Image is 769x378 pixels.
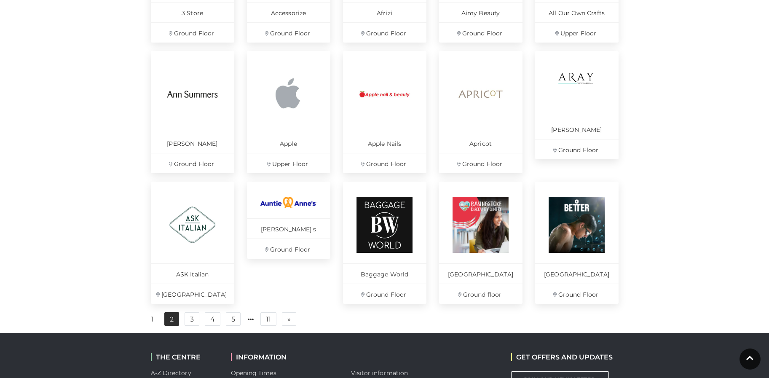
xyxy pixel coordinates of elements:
[343,153,426,173] p: Ground Floor
[439,284,522,304] p: Ground floor
[151,353,218,361] h2: THE CENTRE
[247,22,330,43] p: Ground Floor
[343,2,426,22] p: Afrizi
[535,51,619,159] a: [PERSON_NAME] Ground Floor
[146,313,159,326] a: 1
[164,312,179,326] a: 2
[343,263,426,284] p: Baggage World
[247,239,330,259] p: Ground Floor
[247,153,330,173] p: Upper Floor
[511,353,613,361] h2: GET OFFERS AND UPDATES
[151,133,234,153] p: [PERSON_NAME]
[535,2,619,22] p: All Our Own Crafts
[535,22,619,43] p: Upper Floor
[282,312,296,326] a: Next
[535,119,619,139] p: [PERSON_NAME]
[151,284,234,304] p: [GEOGRAPHIC_DATA]
[535,139,619,159] p: Ground Floor
[231,369,276,377] a: Opening Times
[343,51,426,173] a: Apple Nails Ground Floor
[535,284,619,304] p: Ground Floor
[185,312,199,326] a: 3
[439,263,522,284] p: [GEOGRAPHIC_DATA]
[439,153,522,173] p: Ground Floor
[343,22,426,43] p: Ground Floor
[247,51,330,173] a: Apple Upper Floor
[439,51,522,173] a: Apricot Ground Floor
[343,182,426,304] a: Baggage World Ground Floor
[151,263,234,284] p: ASK Italian
[247,2,330,22] p: Accessorize
[439,2,522,22] p: Aimy Beauty
[247,182,330,259] a: [PERSON_NAME]'s Ground Floor
[260,312,276,326] a: 11
[226,312,241,326] a: 5
[151,22,234,43] p: Ground Floor
[151,182,234,304] a: ASK Italian [GEOGRAPHIC_DATA]
[535,182,619,304] a: [GEOGRAPHIC_DATA] Ground Floor
[151,2,234,22] p: 3 Store
[287,316,291,322] span: »
[247,133,330,153] p: Apple
[151,153,234,173] p: Ground Floor
[231,353,338,361] h2: INFORMATION
[535,263,619,284] p: [GEOGRAPHIC_DATA]
[151,51,234,173] a: [PERSON_NAME] Ground Floor
[343,133,426,153] p: Apple Nails
[439,22,522,43] p: Ground Floor
[205,312,220,326] a: 4
[351,369,408,377] a: Visitor information
[439,133,522,153] p: Apricot
[343,284,426,304] p: Ground Floor
[439,182,522,304] a: [GEOGRAPHIC_DATA] Ground floor
[247,218,330,239] p: [PERSON_NAME]'s
[151,369,191,377] a: A-Z Directory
